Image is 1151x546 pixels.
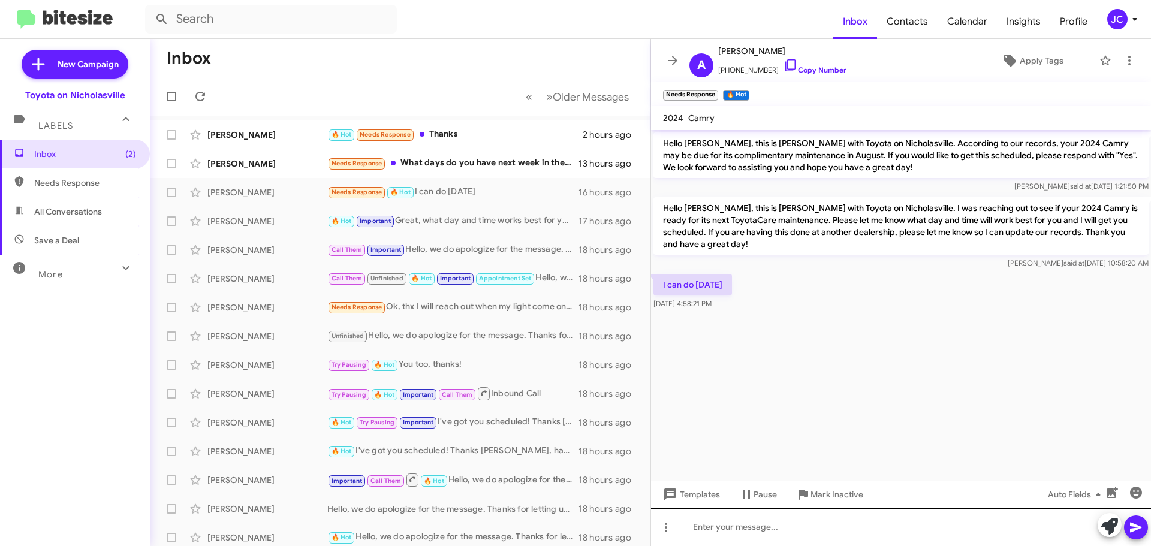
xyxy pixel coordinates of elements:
[332,332,364,340] span: Unfinished
[971,50,1093,71] button: Apply Tags
[578,503,641,515] div: 18 hours ago
[653,197,1149,255] p: Hello [PERSON_NAME], this is [PERSON_NAME] with Toyota on Nicholasville. I was reaching out to se...
[327,300,578,314] div: Ok, thx I will reach out when my light come on...
[332,418,352,426] span: 🔥 Hot
[546,89,553,104] span: »
[332,246,363,254] span: Call Them
[327,530,578,544] div: Hello, we do apologize for the message. Thanks for letting us know, we will update our records! H...
[374,391,394,399] span: 🔥 Hot
[938,4,997,39] a: Calendar
[327,358,578,372] div: You too, thanks!
[207,474,327,486] div: [PERSON_NAME]
[370,246,402,254] span: Important
[1014,182,1149,191] span: [PERSON_NAME] [DATE] 1:21:50 PM
[424,477,444,485] span: 🔥 Hot
[207,417,327,429] div: [PERSON_NAME]
[125,148,136,160] span: (2)
[688,113,715,123] span: Camry
[332,391,366,399] span: Try Pausing
[1107,9,1128,29] div: JC
[653,274,732,295] p: I can do [DATE]
[332,274,363,282] span: Call Them
[207,244,327,256] div: [PERSON_NAME]
[370,274,403,282] span: Unfinished
[332,447,352,455] span: 🔥 Hot
[997,4,1050,39] a: Insights
[327,503,578,515] div: Hello, we do apologize for the message. Thanks for letting us know, we will update our records! H...
[651,484,730,505] button: Templates
[327,214,578,228] div: Great, what day and time works best for you?
[360,217,391,225] span: Important
[207,215,327,227] div: [PERSON_NAME]
[578,474,641,486] div: 18 hours ago
[1063,258,1084,267] span: said at
[332,361,366,369] span: Try Pausing
[327,472,578,487] div: Hello, we do apologize for the message. Thanks for letting us know, we will update our records! H...
[1097,9,1138,29] button: JC
[663,90,718,101] small: Needs Response
[877,4,938,39] span: Contacts
[578,417,641,429] div: 18 hours ago
[207,503,327,515] div: [PERSON_NAME]
[403,391,434,399] span: Important
[332,217,352,225] span: 🔥 Hot
[34,177,136,189] span: Needs Response
[730,484,787,505] button: Pause
[34,234,79,246] span: Save a Deal
[332,188,382,196] span: Needs Response
[578,532,641,544] div: 18 hours ago
[327,156,578,170] div: What days do you have next week in the morning?
[1050,4,1097,39] a: Profile
[442,391,473,399] span: Call Them
[327,185,578,199] div: I can do [DATE]
[519,85,540,109] button: Previous
[360,131,411,138] span: Needs Response
[539,85,636,109] button: Next
[403,418,434,426] span: Important
[578,186,641,198] div: 16 hours ago
[207,532,327,544] div: [PERSON_NAME]
[25,89,125,101] div: Toyota on Nicholasville
[578,215,641,227] div: 17 hours ago
[332,131,352,138] span: 🔥 Hot
[360,418,394,426] span: Try Pausing
[519,85,636,109] nav: Page navigation example
[327,444,578,458] div: I've got you scheduled! Thanks [PERSON_NAME], have a great day!
[1038,484,1115,505] button: Auto Fields
[145,5,397,34] input: Search
[374,361,394,369] span: 🔥 Hot
[167,49,211,68] h1: Inbox
[207,388,327,400] div: [PERSON_NAME]
[327,272,578,285] div: Hello, we do apologize for the message. Thanks for letting us know, we will update our records! H...
[327,128,583,141] div: Thanks
[332,533,352,541] span: 🔥 Hot
[411,274,432,282] span: 🔥 Hot
[207,359,327,371] div: [PERSON_NAME]
[833,4,877,39] a: Inbox
[207,301,327,313] div: [PERSON_NAME]
[663,113,683,123] span: 2024
[332,477,363,485] span: Important
[653,132,1149,178] p: Hello [PERSON_NAME], this is [PERSON_NAME] with Toyota on Nicholasville. According to our records...
[578,388,641,400] div: 18 hours ago
[578,301,641,313] div: 18 hours ago
[810,484,863,505] span: Mark Inactive
[653,299,712,308] span: [DATE] 4:58:21 PM
[578,244,641,256] div: 18 hours ago
[1020,50,1063,71] span: Apply Tags
[578,330,641,342] div: 18 hours ago
[207,330,327,342] div: [PERSON_NAME]
[38,120,73,131] span: Labels
[332,303,382,311] span: Needs Response
[440,274,471,282] span: Important
[58,58,119,70] span: New Campaign
[526,89,532,104] span: «
[327,386,578,401] div: Inbound Call
[479,274,532,282] span: Appointment Set
[661,484,720,505] span: Templates
[723,90,749,101] small: 🔥 Hot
